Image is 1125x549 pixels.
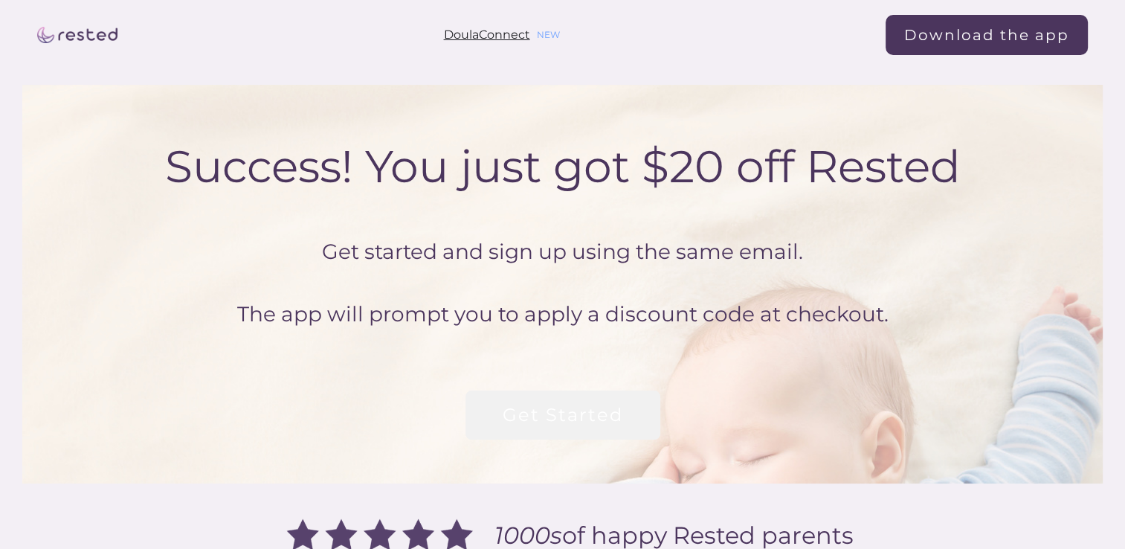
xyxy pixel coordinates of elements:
a: Get Started [465,391,660,440]
div: Success! You just got $20 off Rested [77,85,1049,219]
a: DoulaConnect [444,25,530,45]
div: Download the app [904,24,1069,46]
div: of happy Rested parents [487,525,854,546]
div: Get started and sign up using the same email. The app will prompt you to apply a discount code at... [77,219,1049,347]
div: NEW [537,25,560,45]
a: Download the app [886,15,1088,55]
div: Get Started [503,405,623,425]
a: home [37,27,117,43]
